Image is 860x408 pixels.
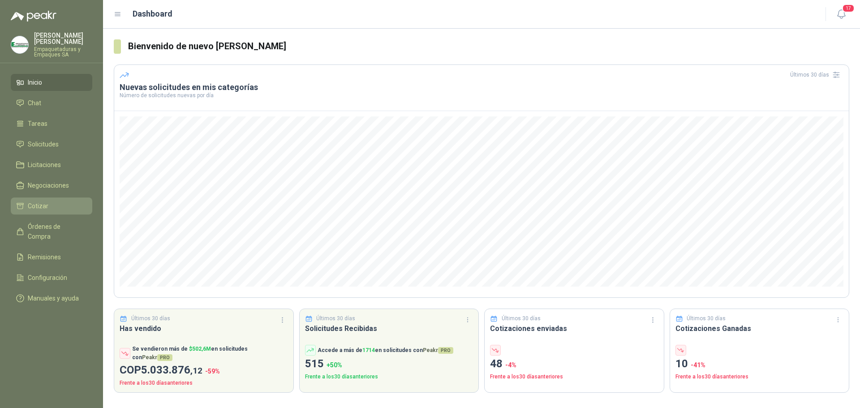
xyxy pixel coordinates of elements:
span: Peakr [423,347,453,353]
a: Chat [11,94,92,112]
p: Últimos 30 días [131,314,170,323]
p: Últimos 30 días [316,314,355,323]
span: -4 % [505,361,516,369]
p: Número de solicitudes nuevas por día [120,93,843,98]
span: Inicio [28,77,42,87]
p: Empaquetaduras y Empaques SA [34,47,92,57]
h1: Dashboard [133,8,172,20]
h3: Bienvenido de nuevo [PERSON_NAME] [128,39,849,53]
span: Negociaciones [28,180,69,190]
a: Tareas [11,115,92,132]
span: 17 [842,4,855,13]
h3: Nuevas solicitudes en mis categorías [120,82,843,93]
p: Accede a más de en solicitudes con [318,346,453,355]
span: Remisiones [28,252,61,262]
span: + 50 % [327,361,342,369]
p: 515 [305,356,473,373]
h3: Solicitudes Recibidas [305,323,473,334]
h3: Has vendido [120,323,288,334]
p: Últimos 30 días [687,314,726,323]
p: Frente a los 30 días anteriores [120,379,288,387]
span: ,12 [190,365,202,376]
h3: Cotizaciones enviadas [490,323,658,334]
span: Órdenes de Compra [28,222,84,241]
span: 5.033.876 [141,364,202,376]
p: Frente a los 30 días anteriores [675,373,844,381]
p: COP [120,362,288,379]
span: Cotizar [28,201,48,211]
a: Órdenes de Compra [11,218,92,245]
p: 48 [490,356,658,373]
a: Cotizar [11,198,92,215]
p: Frente a los 30 días anteriores [490,373,658,381]
span: Licitaciones [28,160,61,170]
p: [PERSON_NAME] [PERSON_NAME] [34,32,92,45]
span: -41 % [691,361,705,369]
span: 1714 [362,347,375,353]
button: 17 [833,6,849,22]
span: PRO [157,354,172,361]
p: Se vendieron más de en solicitudes con [132,345,288,362]
span: $ 502,6M [189,346,211,352]
a: Inicio [11,74,92,91]
img: Company Logo [11,36,28,53]
span: Peakr [142,354,172,361]
p: Frente a los 30 días anteriores [305,373,473,381]
a: Licitaciones [11,156,92,173]
span: Chat [28,98,41,108]
p: 10 [675,356,844,373]
span: PRO [438,347,453,354]
a: Remisiones [11,249,92,266]
a: Solicitudes [11,136,92,153]
h3: Cotizaciones Ganadas [675,323,844,334]
a: Configuración [11,269,92,286]
span: Configuración [28,273,67,283]
div: Últimos 30 días [790,68,843,82]
a: Manuales y ayuda [11,290,92,307]
span: Solicitudes [28,139,59,149]
span: -59 % [205,368,220,375]
a: Negociaciones [11,177,92,194]
span: Manuales y ayuda [28,293,79,303]
span: Tareas [28,119,47,129]
p: Últimos 30 días [502,314,541,323]
img: Logo peakr [11,11,56,21]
